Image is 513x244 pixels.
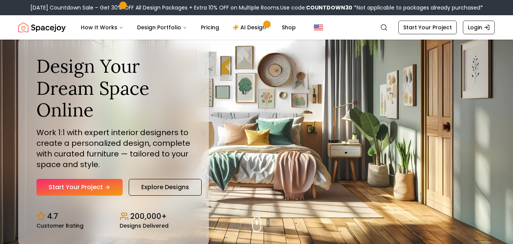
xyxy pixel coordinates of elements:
[75,20,129,35] button: How It Works
[195,20,225,35] a: Pricing
[120,223,169,228] small: Designs Delivered
[18,20,66,35] img: Spacejoy Logo
[306,4,352,11] b: COUNTDOWN30
[18,20,66,35] a: Spacejoy
[280,4,352,11] span: Use code:
[130,211,167,222] p: 200,000+
[227,20,274,35] a: AI Design
[36,127,191,170] p: Work 1:1 with expert interior designers to create a personalized design, complete with curated fu...
[129,179,202,196] a: Explore Designs
[18,15,495,40] nav: Global
[36,205,191,228] div: Design stats
[314,23,323,32] img: United States
[30,4,483,11] div: [DATE] Countdown Sale – Get 30% OFF All Design Packages + Extra 10% OFF on Multiple Rooms.
[47,211,58,222] p: 4.7
[352,4,483,11] span: *Not applicable to packages already purchased*
[36,223,84,228] small: Customer Rating
[463,21,495,34] a: Login
[36,179,123,196] a: Start Your Project
[398,21,457,34] a: Start Your Project
[131,20,193,35] button: Design Portfolio
[36,55,191,121] h1: Design Your Dream Space Online
[75,20,302,35] nav: Main
[276,20,302,35] a: Shop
